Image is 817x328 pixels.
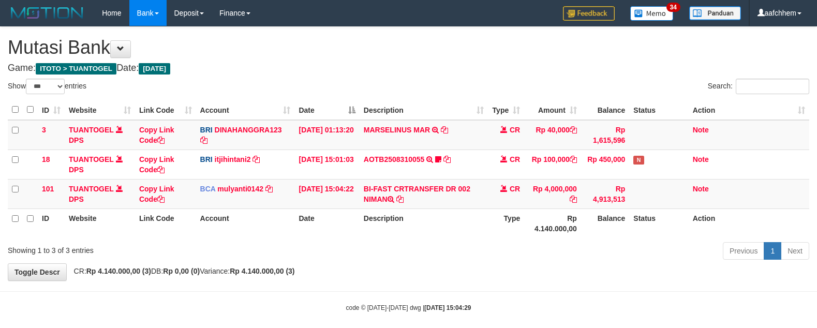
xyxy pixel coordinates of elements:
label: Show entries [8,79,86,94]
div: Showing 1 to 3 of 3 entries [8,241,333,256]
a: Copy itjihintani2 to clipboard [252,155,260,163]
td: BI-FAST CRTRANSFER DR 002 NIMAN [360,179,488,208]
a: 1 [764,242,781,260]
th: Action [689,208,809,238]
span: CR: DB: Variance: [69,267,295,275]
span: CR [510,185,520,193]
h4: Game: Date: [8,63,809,73]
span: CR [510,155,520,163]
a: Next [781,242,809,260]
th: Website [65,208,135,238]
th: Status [629,100,688,120]
th: Date [294,208,359,238]
a: TUANTOGEL [69,185,114,193]
img: panduan.png [689,6,741,20]
td: [DATE] 15:04:22 [294,179,359,208]
td: Rp 4,913,513 [581,179,630,208]
th: Type [488,208,524,238]
span: BCA [200,185,216,193]
img: Feedback.jpg [563,6,615,21]
select: Showentries [26,79,65,94]
td: DPS [65,150,135,179]
h1: Mutasi Bank [8,37,809,58]
td: Rp 100,000 [524,150,581,179]
a: Copy BI-FAST CRTRANSFER DR 002 NIMAN to clipboard [396,195,404,203]
img: MOTION_logo.png [8,5,86,21]
span: ITOTO > TUANTOGEL [36,63,116,74]
a: TUANTOGEL [69,155,114,163]
a: AOTB2508310055 [364,155,425,163]
a: Copy DINAHANGGRA123 to clipboard [200,136,207,144]
span: 101 [42,185,54,193]
td: [DATE] 01:13:20 [294,120,359,150]
a: Copy mulyanti0142 to clipboard [265,185,273,193]
input: Search: [736,79,809,94]
span: 34 [666,3,680,12]
th: Description: activate to sort column ascending [360,100,488,120]
th: Account: activate to sort column ascending [196,100,295,120]
td: DPS [65,120,135,150]
a: Copy Rp 40,000 to clipboard [570,126,577,134]
td: Rp 450,000 [581,150,630,179]
a: Toggle Descr [8,263,67,281]
span: BRI [200,126,213,134]
td: Rp 40,000 [524,120,581,150]
span: [DATE] [139,63,170,74]
td: DPS [65,179,135,208]
th: Rp 4.140.000,00 [524,208,581,238]
a: DINAHANGGRA123 [215,126,282,134]
a: mulyanti0142 [217,185,263,193]
strong: Rp 4.140.000,00 (3) [86,267,151,275]
td: [DATE] 15:01:03 [294,150,359,179]
a: Copy AOTB2508310055 to clipboard [443,155,451,163]
th: Balance [581,208,630,238]
strong: Rp 4.140.000,00 (3) [230,267,294,275]
span: 18 [42,155,50,163]
a: Copy Link Code [139,126,174,144]
th: Balance [581,100,630,120]
th: Link Code: activate to sort column ascending [135,100,196,120]
strong: [DATE] 15:04:29 [424,304,471,311]
th: Status [629,208,688,238]
a: Copy Rp 100,000 to clipboard [570,155,577,163]
th: Description [360,208,488,238]
a: Copy MARSELINUS MAR to clipboard [441,126,448,134]
a: MARSELINUS MAR [364,126,430,134]
th: Account [196,208,295,238]
img: Button%20Memo.svg [630,6,674,21]
a: Note [693,126,709,134]
a: Copy Link Code [139,155,174,174]
th: ID: activate to sort column ascending [38,100,65,120]
th: Amount: activate to sort column ascending [524,100,581,120]
a: Copy Link Code [139,185,174,203]
a: Note [693,155,709,163]
span: BRI [200,155,213,163]
label: Search: [708,79,809,94]
th: Website: activate to sort column ascending [65,100,135,120]
span: Has Note [633,156,644,165]
span: 3 [42,126,46,134]
th: Link Code [135,208,196,238]
th: ID [38,208,65,238]
th: Type: activate to sort column ascending [488,100,524,120]
th: Action: activate to sort column ascending [689,100,809,120]
span: CR [510,126,520,134]
th: Date: activate to sort column descending [294,100,359,120]
small: code © [DATE]-[DATE] dwg | [346,304,471,311]
a: Copy Rp 4,000,000 to clipboard [570,195,577,203]
a: TUANTOGEL [69,126,114,134]
a: itjihintani2 [215,155,251,163]
strong: Rp 0,00 (0) [163,267,200,275]
td: Rp 1,615,596 [581,120,630,150]
a: Note [693,185,709,193]
td: Rp 4,000,000 [524,179,581,208]
a: Previous [723,242,764,260]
